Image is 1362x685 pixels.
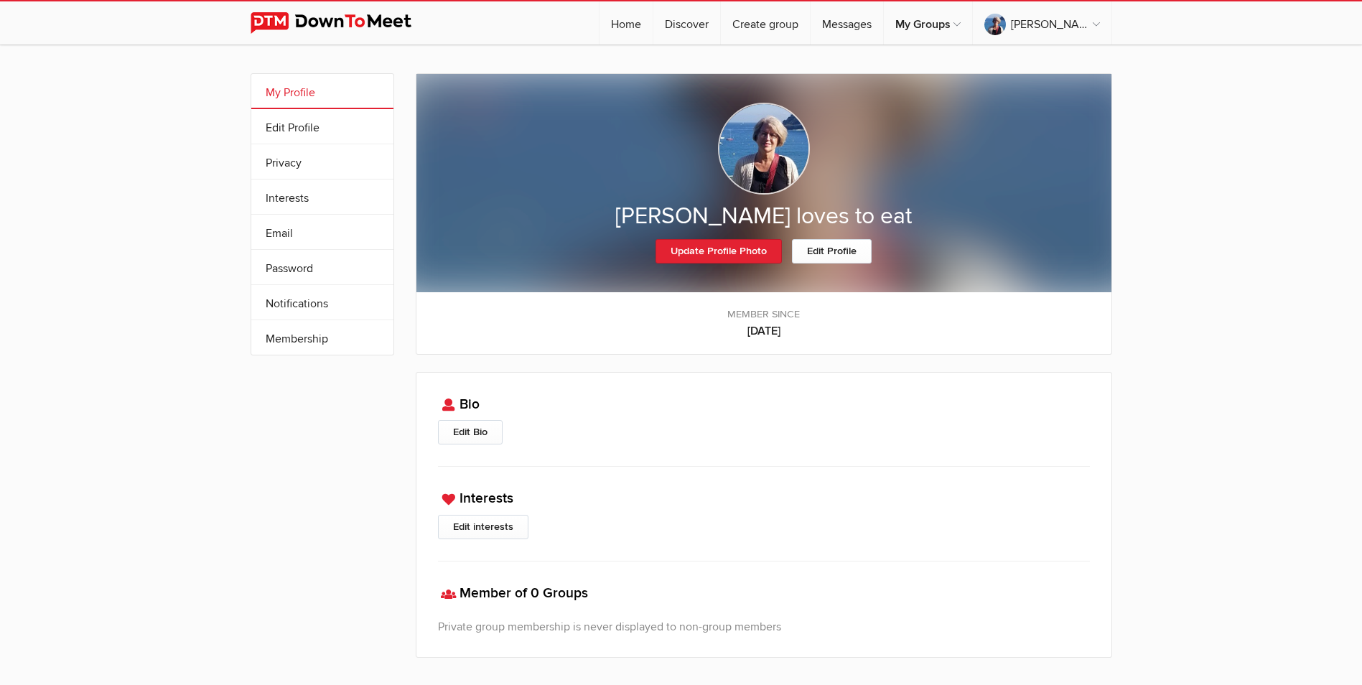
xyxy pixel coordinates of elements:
[438,420,503,444] a: Edit Bio
[251,12,434,34] img: DownToMeet
[721,1,810,45] a: Create group
[792,239,872,264] a: Edit Profile
[438,618,1090,635] p: Private group membership is never displayed to non-group members
[251,250,393,284] a: Password
[251,74,393,108] a: My Profile
[438,394,1090,415] h3: Bio
[884,1,972,45] a: My Groups
[445,202,1083,232] h2: [PERSON_NAME] loves to eat
[438,515,528,539] a: Edit interests
[431,322,1097,340] b: [DATE]
[251,285,393,320] a: Notifications
[251,320,393,355] a: Membership
[251,180,393,214] a: Interests
[973,1,1111,45] a: [PERSON_NAME] loves to eat
[600,1,653,45] a: Home
[431,307,1097,322] span: Member since
[811,1,883,45] a: Messages
[251,144,393,179] a: Privacy
[251,109,393,144] a: Edit Profile
[718,103,810,195] img: beth loves to eat
[438,488,1090,509] h3: Interests
[438,583,1090,604] h3: Member of 0 Groups
[653,1,720,45] a: Discover
[656,239,782,264] a: Update Profile Photo
[251,215,393,249] a: Email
